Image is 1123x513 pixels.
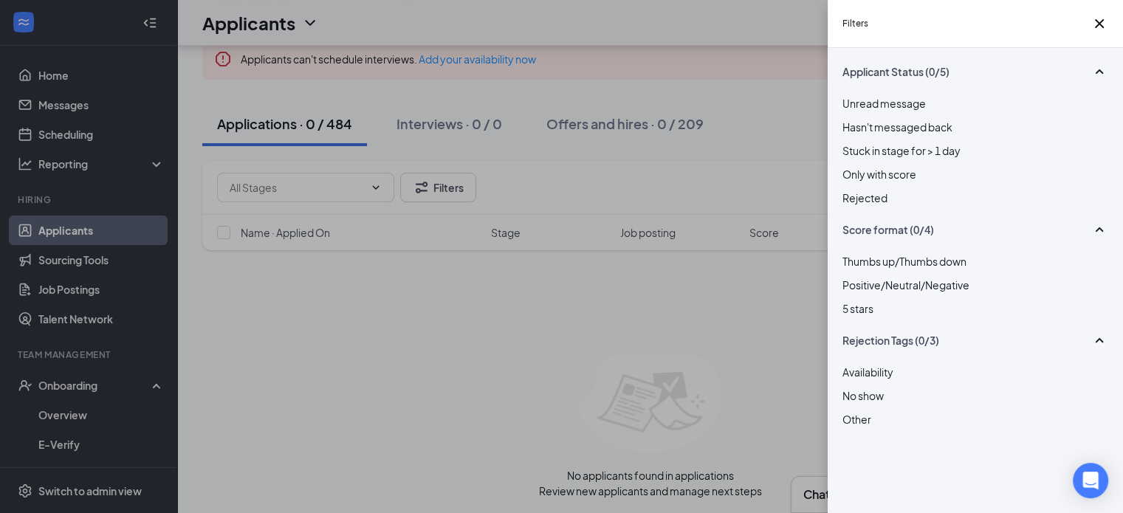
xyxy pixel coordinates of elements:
[842,278,969,292] span: Positive/Neutral/Negative
[842,255,966,268] span: Thumbs up/Thumbs down
[842,365,893,379] span: Availability
[842,64,949,79] span: Applicant Status (0/5)
[842,17,868,30] h5: Filters
[842,413,871,426] span: Other
[842,191,887,204] span: Rejected
[1091,221,1108,238] svg: SmallChevronUp
[842,389,884,402] span: No show
[842,144,961,157] span: Stuck in stage for > 1 day
[842,168,916,181] span: Only with score
[842,302,873,315] span: 5 stars
[842,97,926,110] span: Unread message
[842,120,952,134] span: Hasn't messaged back
[842,222,934,237] span: Score format (0/4)
[1091,63,1108,80] svg: SmallChevronUp
[1091,331,1108,349] svg: SmallChevronUp
[842,333,939,348] span: Rejection Tags (0/3)
[1073,463,1108,498] div: Open Intercom Messenger
[1091,15,1108,32] svg: Cross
